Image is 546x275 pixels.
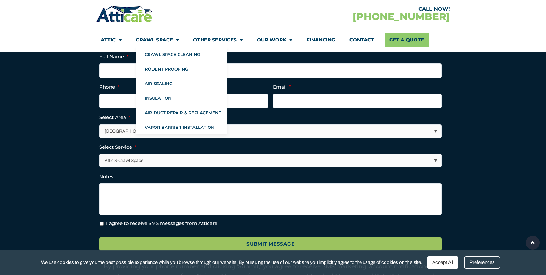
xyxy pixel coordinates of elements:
a: Crawl Space [136,33,179,47]
ul: Crawl Space [136,47,227,134]
a: Air Duct Repair & Replacement [136,105,227,120]
input: Submit Message [99,237,442,251]
label: Notes [99,173,113,180]
a: Crawl Space Cleaning [136,47,227,62]
a: Our Work [257,33,292,47]
a: Insulation [136,91,227,105]
a: Rodent Proofing [136,62,227,76]
a: Financing [306,33,335,47]
div: Accept All [427,256,458,269]
a: Vapor Barrier Installation [136,120,227,134]
nav: Menu [101,33,445,47]
a: Get A Quote [385,33,429,47]
span: We use cookies to give you the best possible experience while you browse through our website. By ... [41,259,422,266]
label: Phone [99,84,119,90]
label: Full Name [99,53,128,60]
label: Select Area [99,114,130,121]
a: Contact [349,33,374,47]
div: CALL NOW! [273,7,450,12]
label: Select Service [99,144,136,150]
div: Preferences [464,256,500,269]
label: Email [273,84,291,90]
a: Air Sealing [136,76,227,91]
label: I agree to receive SMS messages from Atticare [106,220,217,227]
a: Attic [101,33,122,47]
a: Other Services [193,33,243,47]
